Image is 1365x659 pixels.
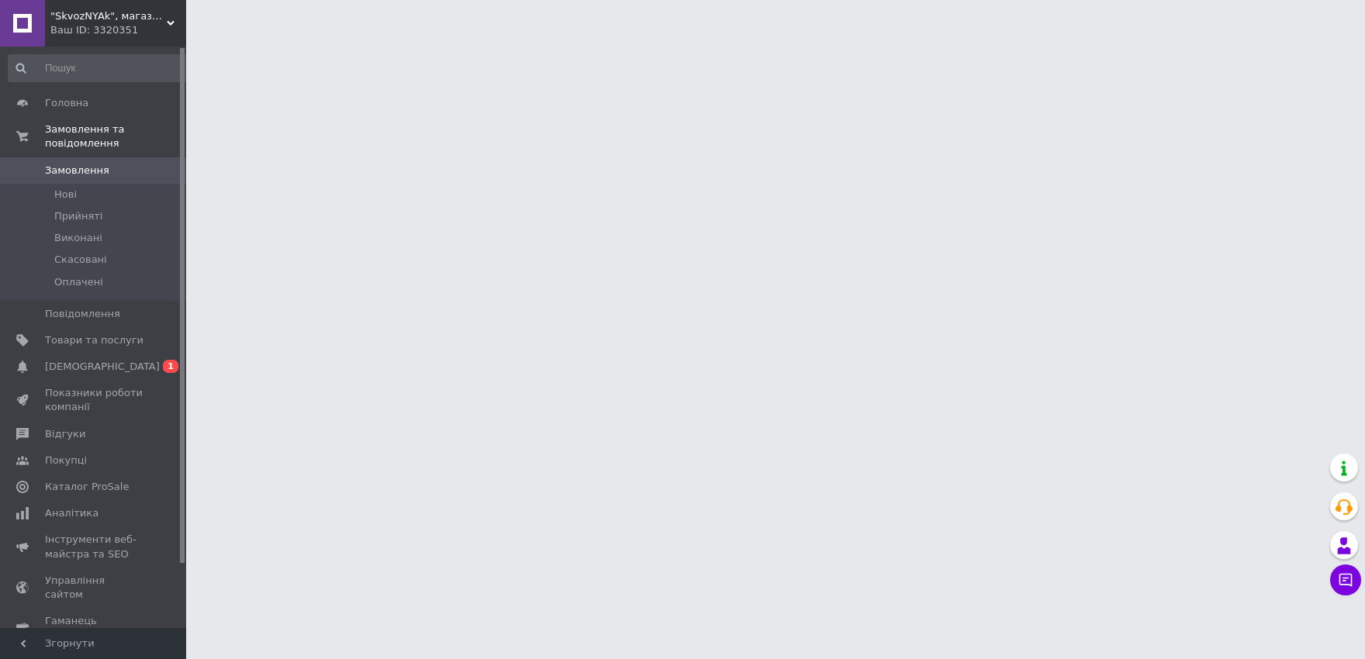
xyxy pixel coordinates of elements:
[45,427,85,441] span: Відгуки
[54,188,77,202] span: Нові
[8,54,191,82] input: Пошук
[45,164,109,178] span: Замовлення
[45,333,143,347] span: Товари та послуги
[1330,564,1361,595] button: Чат з покупцем
[54,209,102,223] span: Прийняті
[45,480,129,494] span: Каталог ProSale
[45,506,98,520] span: Аналітика
[45,533,143,561] span: Інструменти веб-майстра та SEO
[50,9,167,23] span: "SkvozNYAk", магазин аніме, манґи та коміксів
[54,275,103,289] span: Оплачені
[45,386,143,414] span: Показники роботи компанії
[54,231,102,245] span: Виконані
[45,307,120,321] span: Повідомлення
[163,360,178,373] span: 1
[45,122,186,150] span: Замовлення та повідомлення
[45,360,160,374] span: [DEMOGRAPHIC_DATA]
[45,96,88,110] span: Головна
[45,574,143,602] span: Управління сайтом
[50,23,186,37] div: Ваш ID: 3320351
[54,253,107,267] span: Скасовані
[45,454,87,468] span: Покупці
[45,614,143,642] span: Гаманець компанії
